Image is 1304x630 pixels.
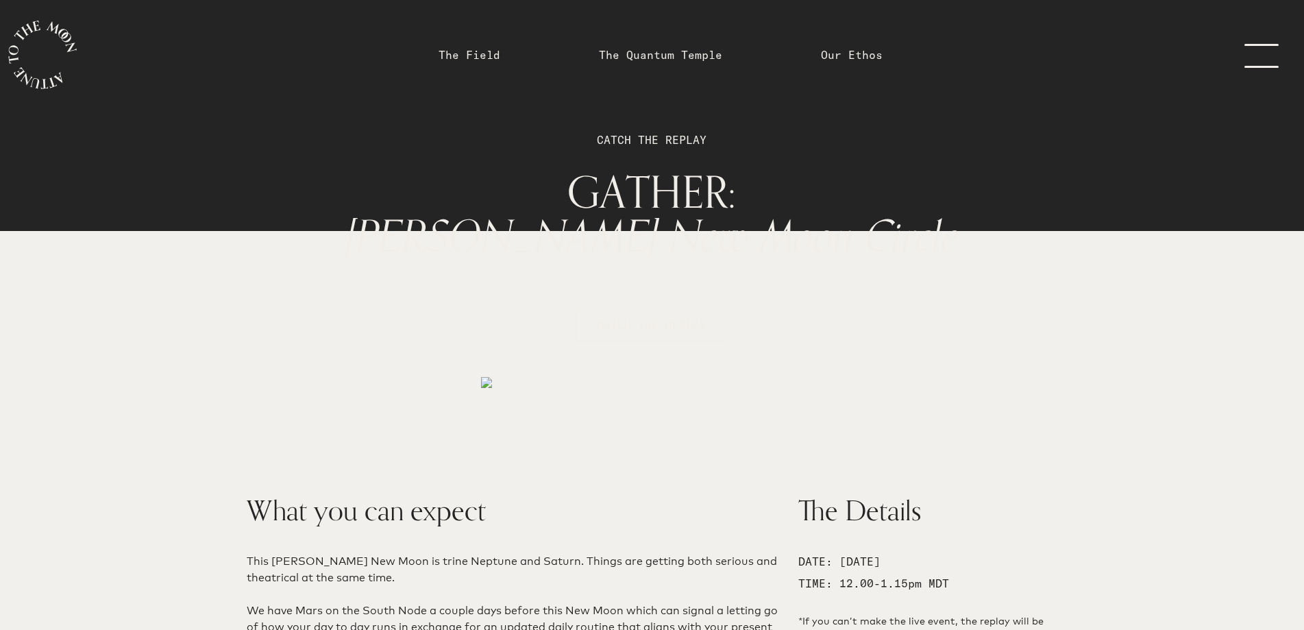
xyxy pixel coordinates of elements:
p: CATCH THE REPLAY [315,110,989,170]
p: TIME: 12.00-1.15pm MDT [798,575,1058,592]
img: medias%2FTQgPL8WoEkIFyzt44PR8 [481,377,492,388]
p: This [PERSON_NAME] New Moon is trine Neptune and Saturn. Things are getting both serious and thea... [247,553,782,586]
span: [PERSON_NAME] New Moon Circle [345,202,959,274]
a: The Field [439,47,500,63]
h1: GATHER: [315,170,989,260]
a: Our Ethos [821,47,883,63]
h2: What you can expect [247,490,782,531]
button: CATCH THE REPLAY [576,309,728,341]
p: DATE: [DATE] [798,553,1058,570]
a: The Quantum Temple [599,47,722,63]
h2: The Details [798,490,1058,531]
span: CATCH THE REPLAY [597,317,706,333]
